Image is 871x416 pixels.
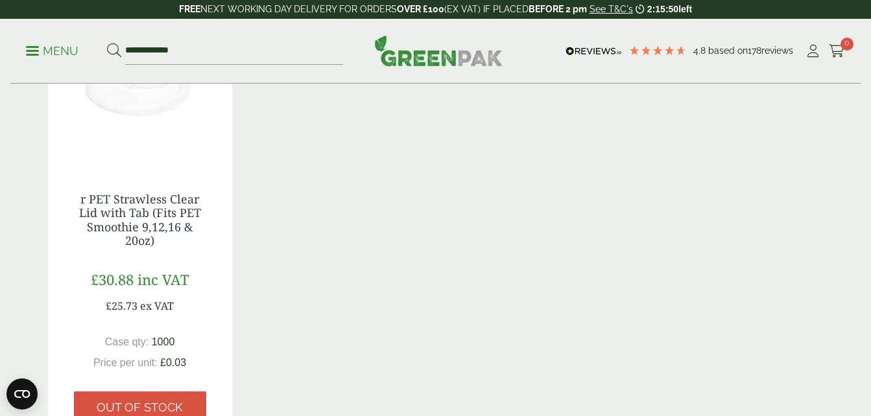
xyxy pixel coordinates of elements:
img: REVIEWS.io [566,47,622,56]
span: £25.73 [106,299,137,313]
a: r PET Strawless Clear Lid with Tab (Fits PET Smoothie 9,12,16 & 20oz) [79,191,201,249]
i: My Account [805,45,821,58]
span: inc VAT [137,270,189,289]
span: 2:15:50 [647,4,678,14]
span: Based on [708,45,748,56]
a: 0 [829,41,845,61]
span: ex VAT [140,299,174,313]
strong: BEFORE 2 pm [529,4,587,14]
div: 4.78 Stars [628,45,687,56]
span: £30.88 [91,270,134,289]
img: 213013A PET Strawless Clear Lid [48,5,232,167]
span: reviews [761,45,793,56]
img: GreenPak Supplies [374,35,503,66]
span: Case qty: [105,336,149,347]
strong: FREE [179,4,200,14]
span: Out of stock [97,400,183,415]
span: £0.03 [160,357,186,368]
span: 0 [841,38,853,51]
button: Open CMP widget [6,378,38,410]
span: 4.8 [693,45,708,56]
a: Menu [26,43,78,56]
a: See T&C's [590,4,633,14]
span: 1000 [152,336,175,347]
span: 178 [748,45,761,56]
span: left [678,4,692,14]
p: Menu [26,43,78,59]
span: Price per unit: [93,357,158,368]
i: Cart [829,45,845,58]
strong: OVER £100 [397,4,444,14]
